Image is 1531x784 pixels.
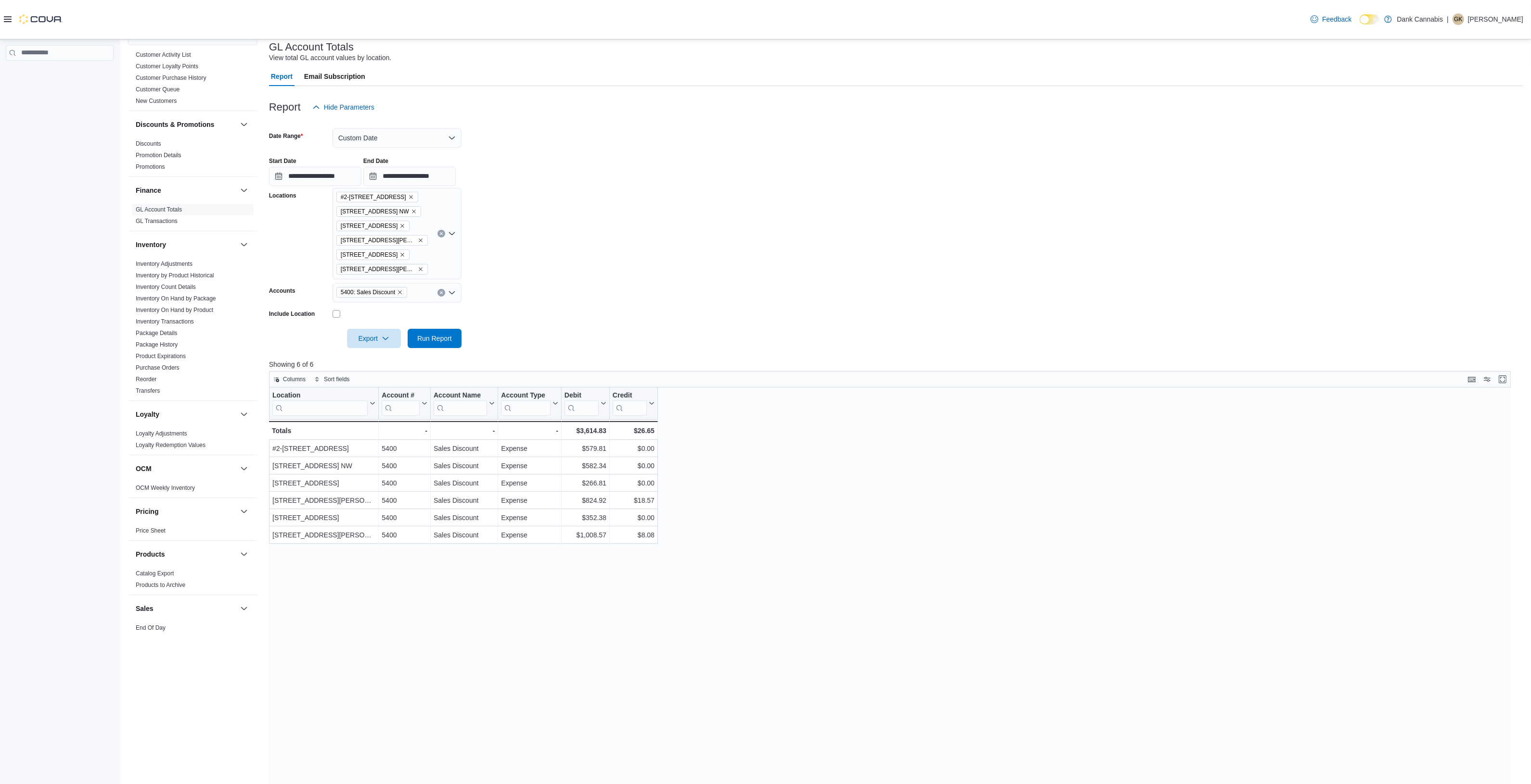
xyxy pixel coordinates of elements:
[136,163,165,171] span: Promotions
[408,329,462,348] button: Run Report
[448,230,456,237] button: Open list of options
[341,221,398,231] span: [STREET_ADDRESS]
[136,120,236,129] button: Discounts & Promotions
[1397,13,1443,25] p: Dank Cannabis
[501,443,558,454] div: Expense
[272,391,368,400] div: Location
[136,485,195,491] a: OCM Weekly Inventory
[272,391,368,415] div: Location
[128,138,257,176] div: Discounts & Promotions
[434,529,495,541] div: Sales Discount
[382,460,427,472] div: 5400
[136,464,236,473] button: OCM
[136,441,206,449] span: Loyalty Redemption Values
[136,604,236,613] button: Sales
[565,529,606,541] div: $1,008.57
[272,495,375,506] div: [STREET_ADDRESS][PERSON_NAME]
[136,352,186,360] span: Product Expirations
[136,387,160,395] span: Transfers
[238,548,250,560] button: Products
[382,391,420,415] div: Account #
[136,549,165,559] h3: Products
[136,307,213,313] a: Inventory On Hand by Product
[324,375,349,383] span: Sort fields
[269,310,315,318] label: Include Location
[613,391,655,415] button: Credit
[136,353,186,360] a: Product Expirations
[136,98,177,104] a: New Customers
[341,250,398,260] span: [STREET_ADDRESS]
[336,221,410,231] span: 2-1603 62nd Ave SE
[136,442,206,448] a: Loyalty Redemption Values
[336,235,428,246] span: 235 Milligan Dr.
[136,624,166,632] span: End Of Day
[1466,373,1478,385] button: Keyboard shortcuts
[269,287,296,295] label: Accounts
[399,223,405,229] button: Remove 2-1603 62nd Ave SE from selection in this group
[272,512,375,523] div: [STREET_ADDRESS]
[310,373,353,385] button: Sort fields
[136,261,193,267] a: Inventory Adjustments
[272,529,375,541] div: [STREET_ADDRESS][PERSON_NAME]
[399,252,405,258] button: Remove 3412 3 Ave NW from selection in this group
[434,512,495,523] div: Sales Discount
[382,425,427,436] div: -
[269,360,1523,369] p: Showing 6 of 6
[269,53,391,63] div: View total GL account values by location.
[434,391,495,415] button: Account Name
[136,570,174,577] a: Catalog Export
[136,318,194,325] a: Inventory Transactions
[613,391,647,400] div: Credit
[613,529,655,541] div: $8.08
[136,570,174,577] span: Catalog Export
[1497,373,1508,385] button: Enter fullscreen
[434,495,495,506] div: Sales Discount
[128,258,257,400] div: Inventory
[136,120,214,129] h3: Discounts & Promotions
[136,330,178,336] a: Package Details
[272,391,375,415] button: Location
[136,186,161,195] h3: Finance
[269,101,301,113] h3: Report
[434,460,495,472] div: Sales Discount
[136,272,214,279] span: Inventory by Product Historical
[136,582,185,588] a: Products to Archive
[136,86,180,93] a: Customer Queue
[363,167,456,186] input: Press the down key to open a popover containing a calendar.
[136,240,166,249] h3: Inventory
[382,391,420,400] div: Account #
[128,428,257,455] div: Loyalty
[613,477,655,489] div: $0.00
[136,364,180,372] span: Purchase Orders
[269,157,296,165] label: Start Date
[565,512,606,523] div: $352.38
[269,192,296,199] label: Locations
[565,495,606,506] div: $824.92
[6,62,114,86] nav: Complex example
[418,237,424,243] button: Remove 235 Milligan Dr. from selection in this group
[238,119,250,130] button: Discounts & Promotions
[501,460,558,472] div: Expense
[238,409,250,420] button: Loyalty
[136,63,198,70] a: Customer Loyalty Points
[136,51,191,59] span: Customer Activity List
[136,206,182,213] a: GL Account Totals
[136,341,178,348] span: Package History
[270,373,309,385] button: Columns
[136,240,236,249] button: Inventory
[136,218,178,224] a: GL Transactions
[136,507,236,516] button: Pricing
[613,460,655,472] div: $0.00
[341,287,395,297] span: 5400: Sales Discount
[136,507,158,516] h3: Pricing
[448,289,456,297] button: Open list of options
[382,477,427,489] div: 5400
[136,604,154,613] h3: Sales
[434,477,495,489] div: Sales Discount
[613,425,655,436] div: $26.65
[1360,14,1380,25] input: Dark Mode
[128,568,257,595] div: Products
